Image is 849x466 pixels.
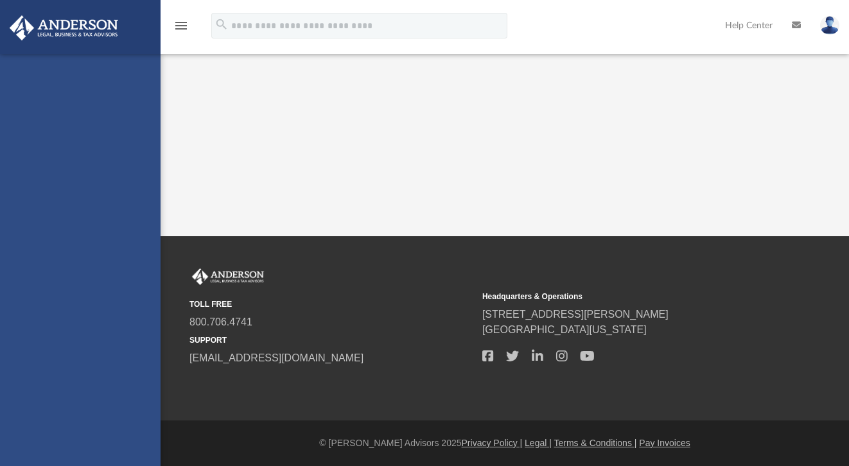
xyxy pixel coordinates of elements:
[525,438,552,448] a: Legal |
[554,438,637,448] a: Terms & Conditions |
[482,291,766,302] small: Headquarters & Operations
[820,16,839,35] img: User Pic
[173,24,189,33] a: menu
[189,298,473,310] small: TOLL FREE
[482,309,669,320] a: [STREET_ADDRESS][PERSON_NAME]
[161,436,849,450] div: © [PERSON_NAME] Advisors 2025
[639,438,690,448] a: Pay Invoices
[482,324,647,335] a: [GEOGRAPHIC_DATA][US_STATE]
[173,18,189,33] i: menu
[6,15,122,40] img: Anderson Advisors Platinum Portal
[462,438,523,448] a: Privacy Policy |
[189,334,473,346] small: SUPPORT
[189,268,267,285] img: Anderson Advisors Platinum Portal
[189,316,252,327] a: 800.706.4741
[189,352,363,363] a: [EMAIL_ADDRESS][DOMAIN_NAME]
[214,17,229,31] i: search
